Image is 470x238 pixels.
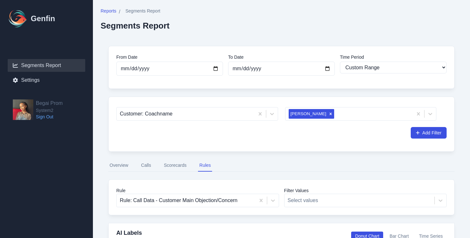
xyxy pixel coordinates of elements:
button: Calls [140,159,152,172]
a: Settings [8,74,85,87]
label: To Date [228,54,335,60]
img: Begai Prom [13,99,33,120]
a: Reports [101,8,116,16]
a: Segments Report [8,59,85,72]
label: Rule [116,187,279,194]
h4: AI Labels [116,228,171,237]
label: Filter Values [284,187,447,194]
label: From Date [116,54,223,60]
img: Logo [8,8,28,29]
button: Scorecards [162,159,188,172]
a: Sign Out [36,114,63,120]
span: / [119,8,120,16]
h2: Segments Report [101,21,169,30]
span: Reports [101,8,116,14]
div: [PERSON_NAME] [289,109,327,119]
div: Remove Yaritza Santiago [327,109,334,119]
h2: Begai Prom [36,99,63,107]
label: Time Period [340,54,447,60]
span: System2 [36,107,63,114]
span: Segments Report [125,8,160,14]
button: Overview [108,159,129,172]
button: Rules [198,159,212,172]
h1: Genfin [31,13,55,24]
button: Add Filter [411,127,447,139]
